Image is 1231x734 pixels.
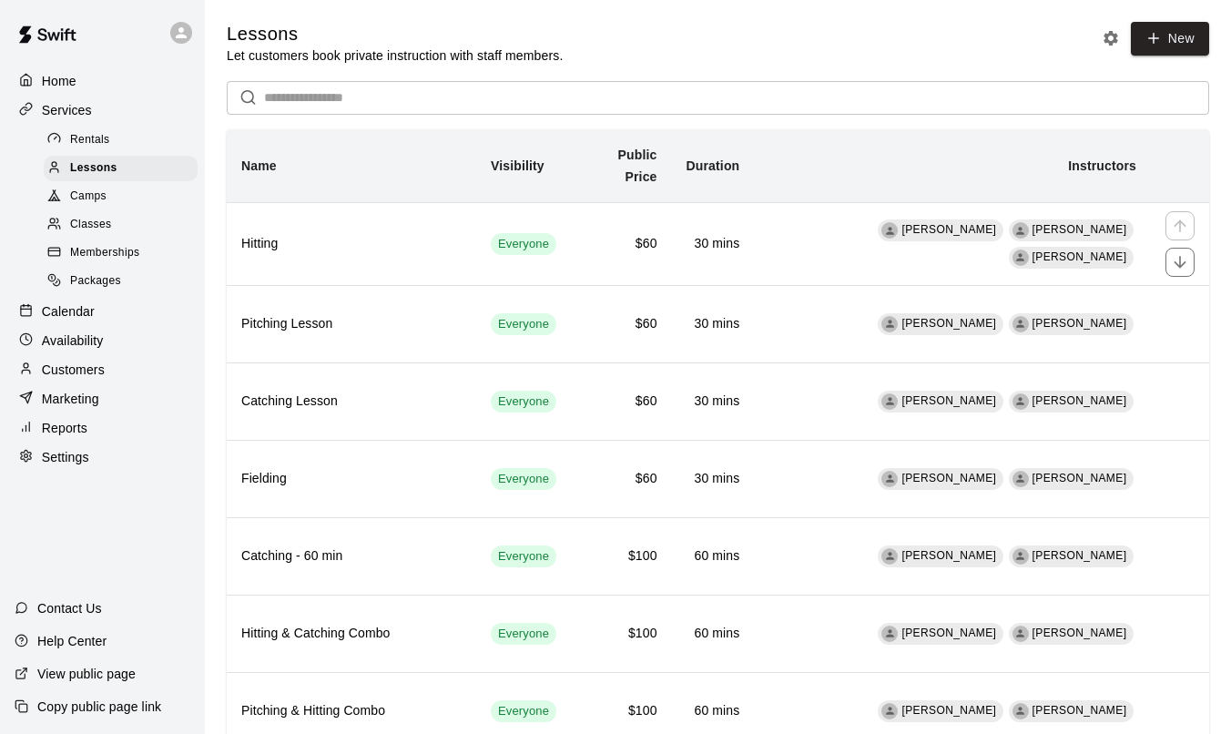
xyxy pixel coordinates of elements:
span: Camps [70,188,107,206]
div: This service is visible to all of your customers [491,700,556,722]
div: Jimmy Zuniga [1012,393,1029,410]
h6: $100 [585,701,656,721]
span: Lessons [70,159,117,178]
p: Reports [42,419,87,437]
h6: $60 [585,314,656,334]
div: This service is visible to all of your customers [491,545,556,567]
p: Marketing [42,390,99,408]
a: Customers [15,356,190,383]
div: Availability [15,327,190,354]
p: Copy public page link [37,698,161,716]
p: Let customers book private instruction with staff members. [227,46,563,65]
p: Customers [42,361,105,379]
div: Teo Estevez [881,626,898,642]
div: This service is visible to all of your customers [491,468,556,490]
span: [PERSON_NAME] [901,704,996,717]
h6: Fielding [241,469,462,489]
p: Contact Us [37,599,102,617]
button: move item down [1165,248,1195,277]
div: This service is visible to all of your customers [491,391,556,413]
a: Settings [15,443,190,471]
h5: Lessons [227,22,563,46]
h6: Hitting & Catching Combo [241,624,462,644]
span: Everyone [491,471,556,488]
h6: Catching Lesson [241,392,462,412]
span: [PERSON_NAME] [1033,223,1127,236]
p: Settings [42,448,89,466]
span: [PERSON_NAME] [1033,394,1127,407]
h6: Hitting [241,234,462,254]
div: Teo Estevez [881,471,898,487]
p: Calendar [42,302,95,321]
a: Reports [15,414,190,442]
div: Jimmy Zuniga [1012,626,1029,642]
div: Teo Estevez [881,222,898,239]
a: Services [15,97,190,124]
span: [PERSON_NAME] [1033,250,1127,263]
div: Teo Estevez [881,393,898,410]
b: Public Price [618,148,657,184]
h6: 30 mins [687,314,740,334]
p: Availability [42,331,104,350]
span: [PERSON_NAME] [901,549,996,562]
b: Visibility [491,158,544,173]
h6: $100 [585,546,656,566]
span: Everyone [491,236,556,253]
div: Jimmy Zuniga [1012,703,1029,719]
h6: 30 mins [687,392,740,412]
div: This service is visible to all of your customers [491,623,556,645]
h6: Catching - 60 min [241,546,462,566]
a: Memberships [44,240,205,268]
h6: $60 [585,234,656,254]
div: Lessons [44,156,198,181]
a: Classes [44,211,205,240]
span: [PERSON_NAME] [901,472,996,484]
a: Rentals [44,126,205,154]
div: Rentals [44,127,198,153]
span: [PERSON_NAME] [1033,317,1127,330]
div: Classes [44,212,198,238]
span: [PERSON_NAME] [901,627,996,639]
div: Calendar [15,298,190,325]
div: Marketing [15,385,190,413]
div: Camps [44,184,198,209]
div: Alibay Barkley [1012,222,1029,239]
span: Everyone [491,393,556,411]
span: Classes [70,216,111,234]
p: Services [42,101,92,119]
div: Memberships [44,240,198,266]
span: [PERSON_NAME] [1033,627,1127,639]
div: Jimmy Zuniga [1012,548,1029,565]
b: Instructors [1068,158,1136,173]
h6: 30 mins [687,469,740,489]
a: Lessons [44,154,205,182]
div: Teo Estevez [881,548,898,565]
button: Lesson settings [1097,25,1124,52]
span: [PERSON_NAME] [901,394,996,407]
span: Everyone [491,548,556,566]
a: Home [15,67,190,95]
span: [PERSON_NAME] [1033,704,1127,717]
div: Jimmy Zuniga [1012,250,1029,266]
h6: 60 mins [687,701,740,721]
div: This service is visible to all of your customers [491,313,556,335]
h6: Pitching & Hitting Combo [241,701,462,721]
span: Everyone [491,703,556,720]
div: This service is visible to all of your customers [491,233,556,255]
h6: $60 [585,392,656,412]
p: View public page [37,665,136,683]
div: Packages [44,269,198,294]
span: Packages [70,272,121,291]
a: Camps [44,183,205,211]
h6: 60 mins [687,546,740,566]
div: Alibay Barkley [881,316,898,332]
span: [PERSON_NAME] [1033,472,1127,484]
h6: 30 mins [687,234,740,254]
h6: Pitching Lesson [241,314,462,334]
a: Packages [44,268,205,296]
